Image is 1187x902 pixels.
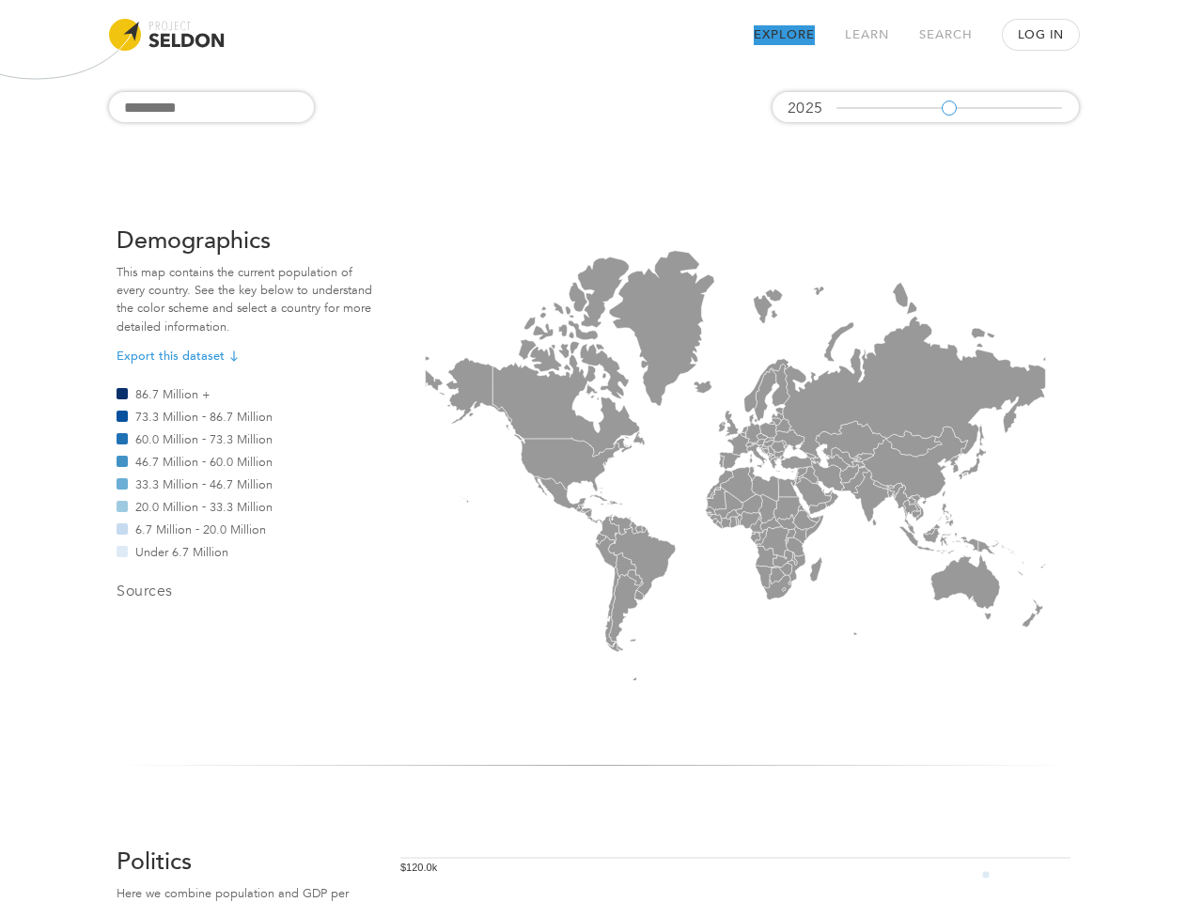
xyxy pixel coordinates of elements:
a: Demographics [117,229,271,253]
a: Explore [754,25,815,45]
div: 46.7 Million - 60.0 Million [117,456,372,467]
a: Learn [845,25,889,45]
button: Log In [1003,20,1079,50]
div: 86.7 Million + [117,388,372,399]
a: Export this dataset [117,348,242,365]
a: Search [919,25,973,45]
span: 2025 [788,101,823,116]
div: 73.3 Million - 86.7 Million [117,411,372,422]
p: This map contains the current population of every country. See the key below to understand the co... [117,264,372,336]
div: 60.0 Million - 73.3 Million [117,433,372,444]
div: 20.0 Million - 33.3 Million [117,501,372,512]
div: Under 6.7 Million [117,546,372,557]
a: Politics [117,850,192,874]
h3: Sources [117,580,372,602]
div: 6.7 Million - 20.0 Million [117,523,372,535]
div: 33.3 Million - 46.7 Million [117,478,372,490]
